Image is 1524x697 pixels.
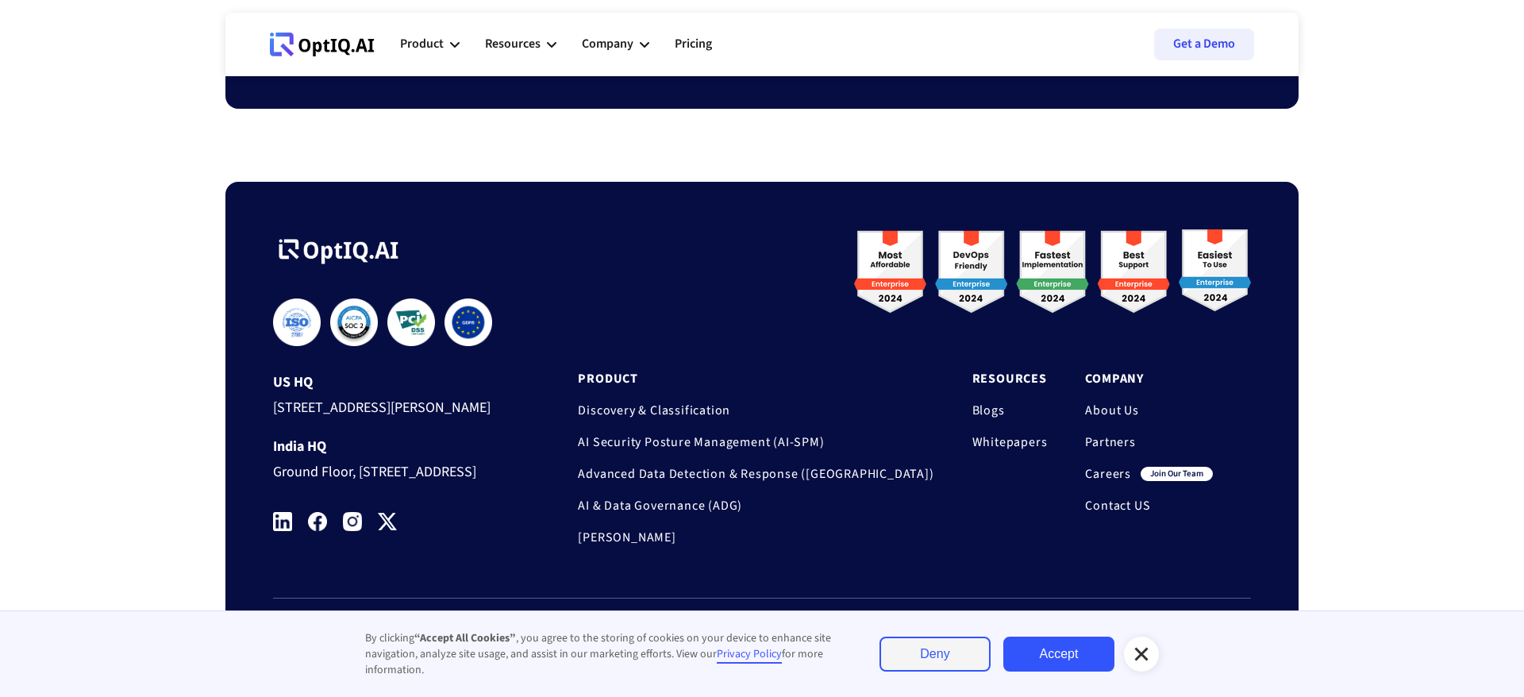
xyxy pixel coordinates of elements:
a: Deny [879,637,991,672]
div: Product [400,33,444,55]
a: Webflow Homepage [270,21,375,68]
a: Advanced Data Detection & Response ([GEOGRAPHIC_DATA]) [578,466,933,482]
a: AI Security Posture Management (AI-SPM) [578,434,933,450]
a: Resources [972,371,1048,387]
a: Get a Demo [1154,29,1254,60]
strong: “Accept All Cookies” [414,630,516,646]
div: [STREET_ADDRESS][PERSON_NAME] [273,391,518,420]
div: India HQ [273,439,518,455]
div: Company [582,21,649,68]
div: Product [400,21,460,68]
a: About Us [1085,402,1213,418]
a: Discovery & Classification [578,402,933,418]
div: Resources [485,33,541,55]
a: Blogs [972,402,1048,418]
a: Product [578,371,933,387]
a: AI & Data Governance (ADG) [578,498,933,514]
a: [PERSON_NAME] [578,529,933,545]
div: By clicking , you agree to the storing of cookies on your device to enhance site navigation, anal... [365,630,848,678]
a: Company [1085,371,1213,387]
a: Contact US [1085,498,1213,514]
a: Partners [1085,434,1213,450]
div: Resources [485,21,556,68]
div: join our team [1141,467,1213,481]
div: US HQ [273,375,518,391]
a: Privacy Policy [717,646,782,664]
a: Careers [1085,466,1131,482]
a: Accept [1003,637,1114,672]
div: Company [582,33,633,55]
div: Ground Floor, [STREET_ADDRESS] [273,455,518,484]
a: Pricing [675,21,712,68]
a: Whitepapers [972,434,1048,450]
